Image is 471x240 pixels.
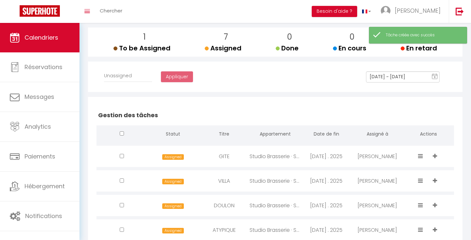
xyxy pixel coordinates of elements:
div: [DATE] . 2025 [301,146,352,167]
text: 9 [434,76,436,79]
div: [PERSON_NAME] [352,170,403,192]
span: Chercher [100,7,122,14]
span: Actions [420,131,437,137]
span: Notifications [25,212,62,220]
span: Date de fin [314,131,339,137]
span: Messages [25,93,54,101]
p: 1 [119,31,170,43]
div: Studio Brasserie · Studio avec Terrasse + Parking Sécur. [GEOGRAPHIC_DATA] [250,146,301,167]
div: Studio Brasserie · Studio avec Terrasse + Parking Sécur. [GEOGRAPHIC_DATA] [250,195,301,216]
span: Done [276,44,299,53]
span: Appartement [260,131,291,137]
img: Super Booking [20,5,60,17]
p: 0 [338,31,366,43]
span: Hébergement [25,182,65,190]
div: Studio Brasserie · Studio avec Terrasse + Parking Sécur. [GEOGRAPHIC_DATA] [250,170,301,192]
span: Réservations [25,63,62,71]
div: [PERSON_NAME] [352,146,403,167]
input: Select Date Range [366,71,440,83]
div: [DATE] . 2025 [301,195,352,216]
span: Assigned [162,179,183,184]
span: Statut [166,131,180,137]
span: Paiements [25,152,55,160]
span: En retard [401,44,437,53]
span: [PERSON_NAME] [395,7,441,15]
span: Calendriers [25,33,58,42]
div: [DATE] . 2025 [301,170,352,192]
div: VILLA [199,170,250,192]
span: Assigned [162,203,183,209]
div: DOULON [199,195,250,216]
span: Analytics [25,122,51,131]
h2: Gestion des tâches [96,105,454,125]
span: En cours [333,44,366,53]
div: Tâche créée avec succès [386,32,460,38]
span: Assigned [162,228,183,233]
button: Appliquer [161,71,193,83]
p: 0 [281,31,299,43]
span: Assigned [162,154,183,160]
span: Titre [219,131,229,137]
span: To be Assigned [113,44,170,53]
p: 7 [210,31,241,43]
button: Besoin d'aide ? [312,6,357,17]
img: ... [381,6,391,16]
div: [PERSON_NAME] [352,195,403,216]
img: logout [456,7,464,15]
div: GITE [199,146,250,167]
span: Assigned [205,44,241,53]
span: Assigné à [367,131,388,137]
